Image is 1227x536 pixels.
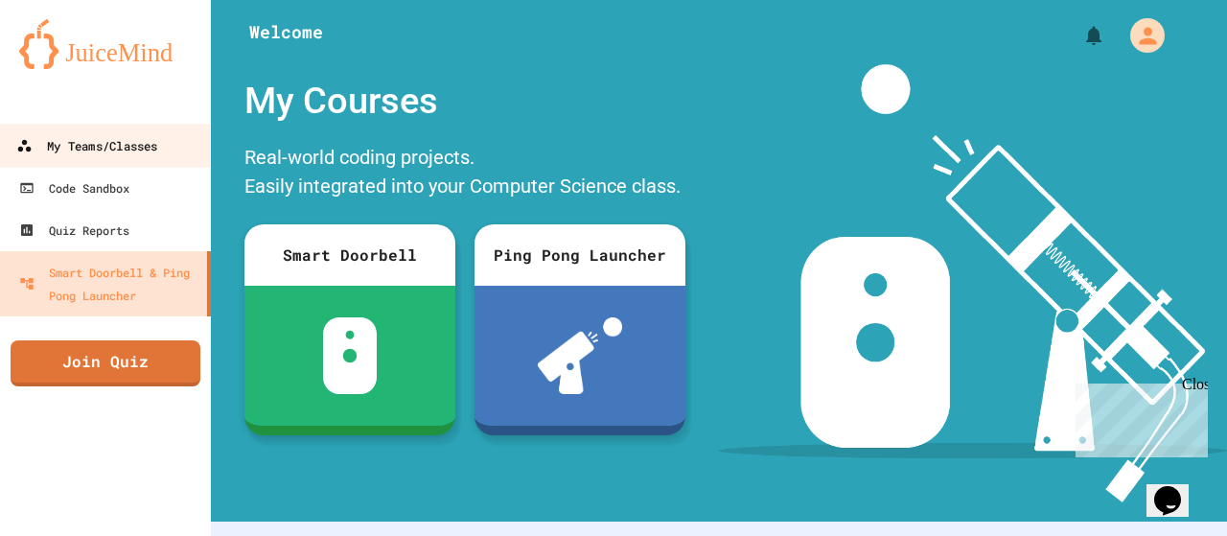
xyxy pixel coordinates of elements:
[19,19,192,69] img: logo-orange.svg
[323,317,378,394] img: sdb-white.svg
[11,340,200,386] a: Join Quiz
[1047,19,1110,52] div: My Notifications
[538,317,623,394] img: ppl-with-ball.png
[475,224,685,286] div: Ping Pong Launcher
[235,64,695,138] div: My Courses
[719,64,1227,502] img: banner-image-my-projects.png
[235,138,695,210] div: Real-world coding projects. Easily integrated into your Computer Science class.
[19,261,199,307] div: Smart Doorbell & Ping Pong Launcher
[8,8,132,122] div: Chat with us now!Close
[244,224,455,286] div: Smart Doorbell
[19,176,129,199] div: Code Sandbox
[1068,376,1208,457] iframe: chat widget
[1146,459,1208,517] iframe: chat widget
[1110,13,1169,58] div: My Account
[19,219,129,242] div: Quiz Reports
[16,134,157,158] div: My Teams/Classes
